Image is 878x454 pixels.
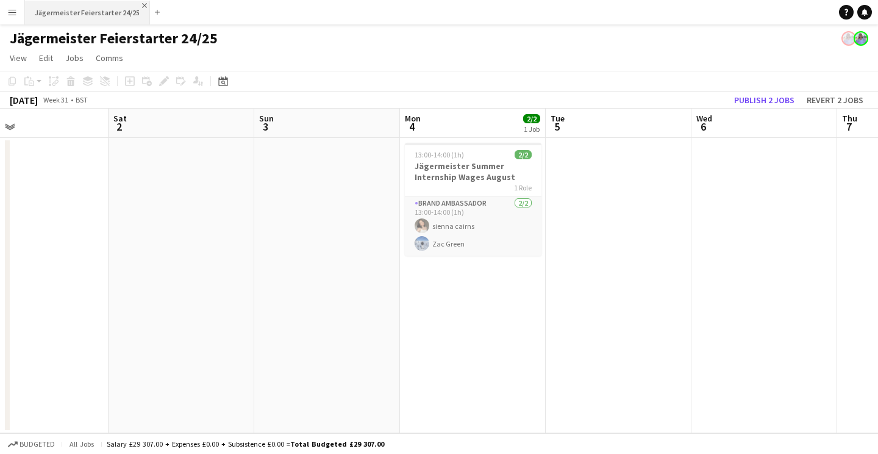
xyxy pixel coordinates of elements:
[290,439,384,449] span: Total Budgeted £29 307.00
[5,50,32,66] a: View
[34,50,58,66] a: Edit
[10,52,27,63] span: View
[257,120,274,134] span: 3
[694,120,712,134] span: 6
[841,31,856,46] app-user-avatar: Lucy Hillier
[514,183,532,192] span: 1 Role
[96,52,123,63] span: Comms
[403,120,421,134] span: 4
[40,95,71,104] span: Week 31
[840,120,857,134] span: 7
[523,114,540,123] span: 2/2
[113,113,127,124] span: Sat
[802,92,868,108] button: Revert 2 jobs
[405,160,541,182] h3: Jägermeister Summer Internship Wages August
[65,52,84,63] span: Jobs
[6,438,57,451] button: Budgeted
[76,95,88,104] div: BST
[524,124,540,134] div: 1 Job
[405,196,541,256] app-card-role: Brand Ambassador2/213:00-14:00 (1h)sienna cairnsZac Green
[10,29,218,48] h1: Jägermeister Feierstarter 24/25
[259,113,274,124] span: Sun
[696,113,712,124] span: Wed
[415,150,464,159] span: 13:00-14:00 (1h)
[39,52,53,63] span: Edit
[842,113,857,124] span: Thu
[112,120,127,134] span: 2
[405,113,421,124] span: Mon
[549,120,565,134] span: 5
[729,92,799,108] button: Publish 2 jobs
[25,1,150,24] button: Jägermeister Feierstarter 24/25
[20,440,55,449] span: Budgeted
[515,150,532,159] span: 2/2
[107,439,384,449] div: Salary £29 307.00 + Expenses £0.00 + Subsistence £0.00 =
[91,50,128,66] a: Comms
[405,143,541,256] app-job-card: 13:00-14:00 (1h)2/2Jägermeister Summer Internship Wages August1 RoleBrand Ambassador2/213:00-14:0...
[551,113,565,124] span: Tue
[854,31,868,46] app-user-avatar: Lucy Hillier
[67,439,96,449] span: All jobs
[10,94,38,106] div: [DATE]
[60,50,88,66] a: Jobs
